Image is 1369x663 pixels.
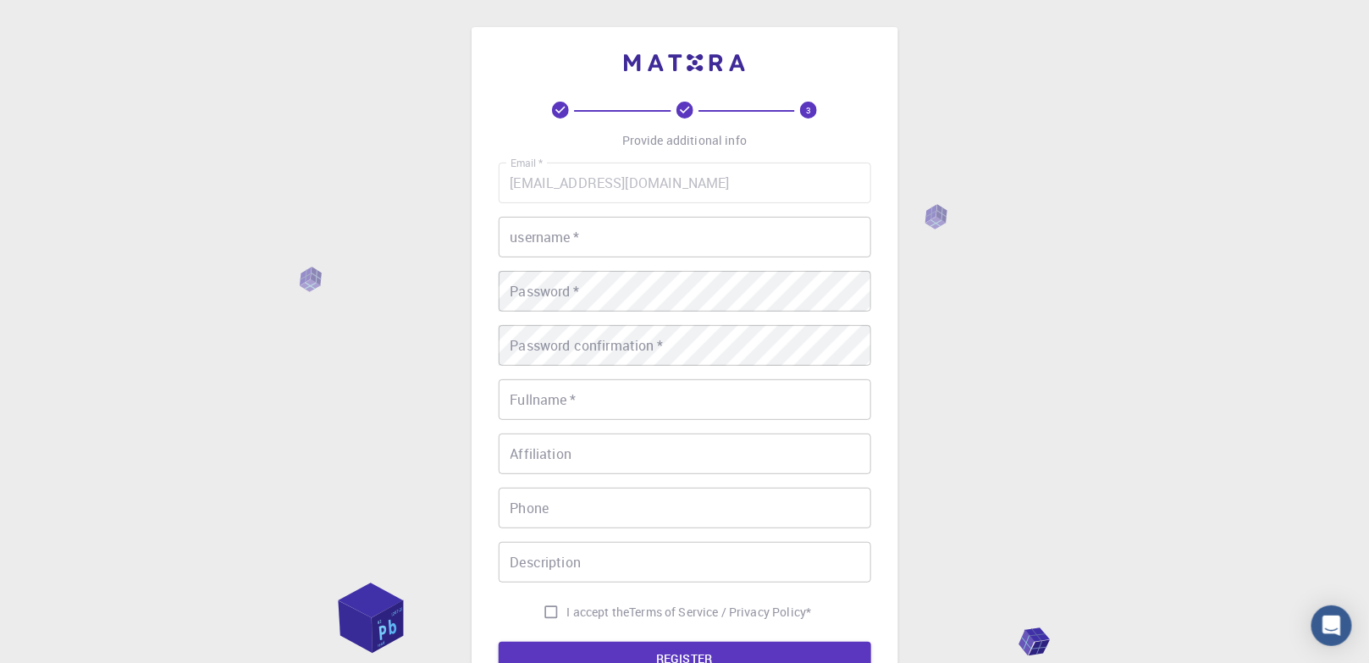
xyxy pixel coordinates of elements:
span: I accept the [567,604,630,621]
p: Terms of Service / Privacy Policy * [629,604,811,621]
div: Open Intercom Messenger [1311,605,1352,646]
label: Email [511,156,543,170]
a: Terms of Service / Privacy Policy* [629,604,811,621]
text: 3 [806,104,811,116]
p: Provide additional info [622,132,747,149]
